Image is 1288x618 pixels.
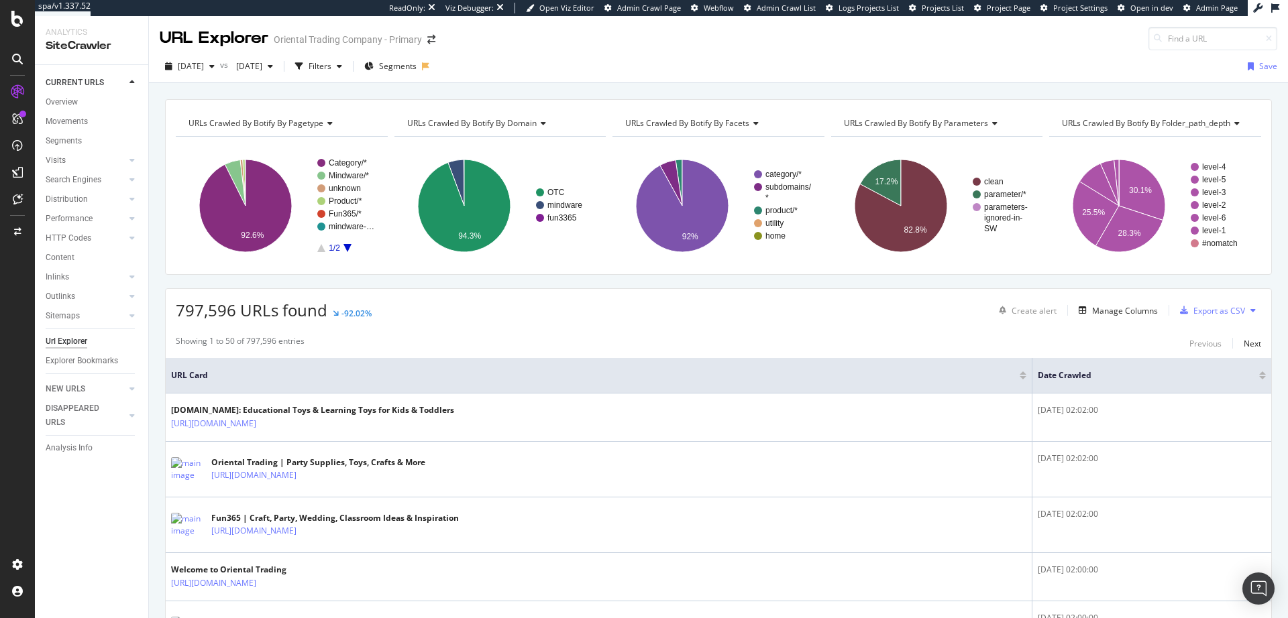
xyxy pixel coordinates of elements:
div: A chart. [831,147,1043,264]
text: 92.6% [241,231,264,240]
svg: A chart. [612,147,824,264]
span: 2025 Sep. 30th [178,60,204,72]
text: category/* [765,170,802,179]
a: [URL][DOMAIN_NAME] [211,469,297,482]
a: Projects List [909,3,964,13]
text: 94.3% [458,231,481,241]
a: [URL][DOMAIN_NAME] [211,524,297,538]
span: vs [220,59,231,70]
a: Open in dev [1118,3,1173,13]
text: mindware-… [329,222,374,231]
div: [DATE] 02:02:00 [1038,404,1266,416]
svg: A chart. [394,147,606,264]
text: Product/* [329,196,362,206]
a: Explorer Bookmarks [46,354,139,368]
div: URL Explorer [160,27,268,50]
a: Inlinks [46,270,125,284]
div: ReadOnly: [389,3,425,13]
div: Analysis Info [46,441,93,455]
a: Sitemaps [46,309,125,323]
div: [DATE] 02:02:00 [1038,452,1266,465]
div: SiteCrawler [46,38,138,54]
text: level-6 [1202,213,1226,223]
div: Search Engines [46,173,101,187]
a: Movements [46,115,139,129]
text: utility [765,219,784,228]
a: Segments [46,134,139,148]
span: Logs Projects List [839,3,899,13]
span: Admin Crawl List [757,3,816,13]
div: -92.02% [341,308,372,319]
a: Admin Crawl List [744,3,816,13]
div: Fun365 | Craft, Party, Wedding, Classroom Ideas & Inspiration [211,512,459,524]
div: Sitemaps [46,309,80,323]
div: Showing 1 to 50 of 797,596 entries [176,335,305,351]
text: level-1 [1202,226,1226,235]
button: Next [1244,335,1261,351]
div: Distribution [46,192,88,206]
span: Projects List [922,3,964,13]
text: Mindware/* [329,171,369,180]
h4: URLs Crawled By Botify By facets [623,113,812,134]
text: unknown [329,184,361,193]
a: Open Viz Editor [526,3,594,13]
button: Export as CSV [1175,300,1245,321]
text: SW [984,224,998,233]
div: [DOMAIN_NAME]: Educational Toys & Learning Toys for Kids & Toddlers [171,404,454,416]
a: Performance [46,212,125,226]
input: Find a URL [1148,27,1277,50]
h4: URLs Crawled By Botify By pagetype [186,113,376,134]
span: Open in dev [1130,3,1173,13]
div: DISAPPEARED URLS [46,401,113,430]
text: subdomains/ [765,182,812,192]
text: parameter/* [984,190,1026,199]
span: Project Settings [1053,3,1108,13]
div: arrow-right-arrow-left [427,35,435,44]
text: mindware [547,200,582,210]
div: Open Intercom Messenger [1242,572,1275,605]
text: clean [984,177,1004,186]
div: Oriental Trading | Party Supplies, Toys, Crafts & More [211,456,425,469]
div: HTTP Codes [46,231,91,245]
h4: URLs Crawled By Botify By domain [405,113,594,134]
svg: A chart. [1049,147,1261,264]
span: 797,596 URLs found [176,299,327,321]
div: Create alert [1012,305,1057,316]
div: Performance [46,212,93,226]
span: Date Crawled [1038,369,1239,381]
div: Outlinks [46,290,75,304]
div: [DATE] 02:00:00 [1038,564,1266,576]
text: level-4 [1202,162,1226,172]
div: CURRENT URLS [46,76,104,90]
span: URLs Crawled By Botify By domain [407,117,537,129]
div: Visits [46,153,66,168]
div: Previous [1189,338,1222,349]
text: level-2 [1202,200,1226,210]
button: Previous [1189,335,1222,351]
a: NEW URLS [46,382,125,396]
text: 17.2% [875,177,898,186]
div: Analytics [46,27,138,38]
a: Search Engines [46,173,125,187]
text: ignored-in- [984,213,1022,223]
text: parameters- [984,202,1028,212]
button: [DATE] [160,56,220,77]
div: Next [1244,338,1261,349]
span: Admin Page [1196,3,1238,13]
button: Filters [290,56,347,77]
a: Logs Projects List [826,3,899,13]
span: URLs Crawled By Botify By facets [625,117,749,129]
text: 1/2 [329,243,340,253]
a: Visits [46,153,125,168]
a: CURRENT URLS [46,76,125,90]
span: Webflow [704,3,734,13]
div: Overview [46,95,78,109]
button: Create alert [994,300,1057,321]
div: NEW URLS [46,382,85,396]
a: Project Page [974,3,1030,13]
text: product/* [765,206,798,215]
div: Welcome to Oriental Trading [171,564,315,576]
h4: URLs Crawled By Botify By folder_path_depth [1059,113,1250,134]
